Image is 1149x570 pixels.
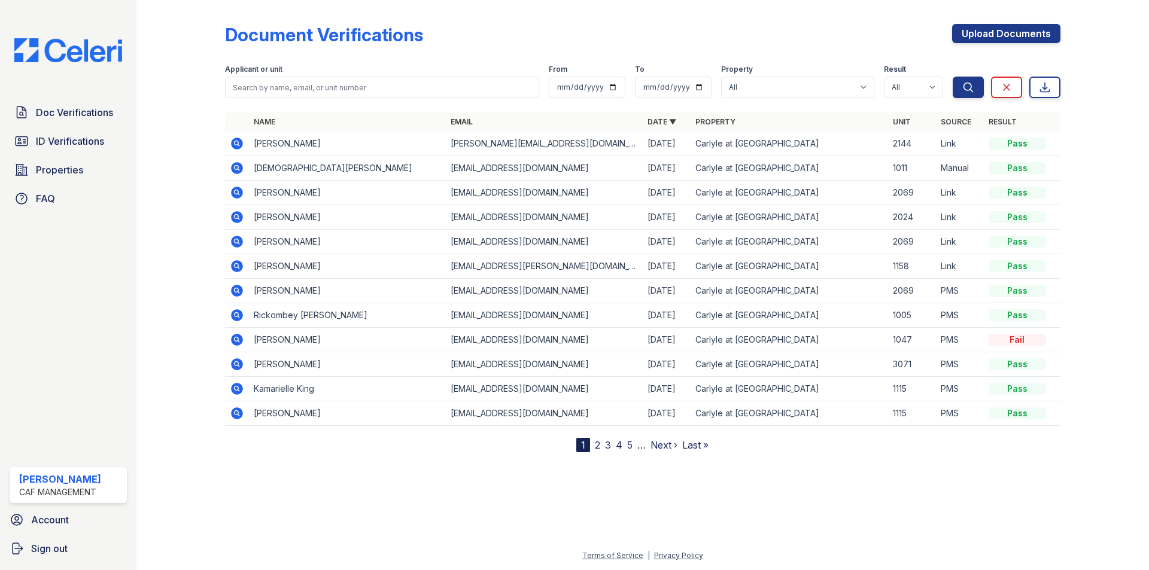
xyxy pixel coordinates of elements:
span: Doc Verifications [36,105,113,120]
a: 5 [627,439,633,451]
div: Document Verifications [225,24,423,45]
a: Account [5,508,132,532]
td: Manual [936,156,984,181]
td: 1047 [888,328,936,352]
td: 1115 [888,377,936,401]
td: [EMAIL_ADDRESS][DOMAIN_NAME] [446,328,643,352]
label: From [549,65,567,74]
td: [DATE] [643,377,691,401]
td: Carlyle at [GEOGRAPHIC_DATA] [691,230,887,254]
label: To [635,65,645,74]
td: PMS [936,328,984,352]
td: Carlyle at [GEOGRAPHIC_DATA] [691,279,887,303]
td: 2144 [888,132,936,156]
td: [DATE] [643,205,691,230]
td: [DATE] [643,132,691,156]
label: Result [884,65,906,74]
td: [DATE] [643,156,691,181]
td: [EMAIL_ADDRESS][DOMAIN_NAME] [446,401,643,426]
td: [DATE] [643,401,691,426]
div: Fail [989,334,1046,346]
td: [PERSON_NAME] [249,132,446,156]
td: [DATE] [643,230,691,254]
a: Source [941,117,971,126]
span: ID Verifications [36,134,104,148]
td: [EMAIL_ADDRESS][DOMAIN_NAME] [446,352,643,377]
td: Carlyle at [GEOGRAPHIC_DATA] [691,303,887,328]
td: Carlyle at [GEOGRAPHIC_DATA] [691,401,887,426]
div: Pass [989,285,1046,297]
td: 2069 [888,279,936,303]
div: Pass [989,187,1046,199]
td: [PERSON_NAME] [249,328,446,352]
td: Link [936,132,984,156]
div: Pass [989,309,1046,321]
td: [DATE] [643,279,691,303]
td: 2069 [888,181,936,205]
td: 1011 [888,156,936,181]
a: Doc Verifications [10,100,127,124]
div: Pass [989,383,1046,395]
div: 1 [576,438,590,452]
td: [PERSON_NAME] [249,230,446,254]
a: Email [451,117,473,126]
td: [EMAIL_ADDRESS][DOMAIN_NAME] [446,377,643,401]
a: Upload Documents [952,24,1060,43]
td: PMS [936,377,984,401]
td: [PERSON_NAME] [249,279,446,303]
td: [PERSON_NAME][EMAIL_ADDRESS][DOMAIN_NAME] [446,132,643,156]
a: ID Verifications [10,129,127,153]
span: Sign out [31,541,68,556]
a: Date ▼ [648,117,676,126]
a: Unit [893,117,911,126]
td: [DATE] [643,254,691,279]
a: Privacy Policy [654,551,703,560]
td: 1115 [888,401,936,426]
div: Pass [989,236,1046,248]
td: [PERSON_NAME] [249,401,446,426]
td: Carlyle at [GEOGRAPHIC_DATA] [691,352,887,377]
td: [DEMOGRAPHIC_DATA][PERSON_NAME] [249,156,446,181]
td: Rickombey [PERSON_NAME] [249,303,446,328]
td: Carlyle at [GEOGRAPHIC_DATA] [691,181,887,205]
td: [EMAIL_ADDRESS][DOMAIN_NAME] [446,230,643,254]
td: [DATE] [643,328,691,352]
td: PMS [936,352,984,377]
a: 4 [616,439,622,451]
span: Account [31,513,69,527]
td: [PERSON_NAME] [249,205,446,230]
td: Carlyle at [GEOGRAPHIC_DATA] [691,132,887,156]
div: Pass [989,407,1046,419]
td: [EMAIL_ADDRESS][DOMAIN_NAME] [446,205,643,230]
a: Last » [682,439,709,451]
a: Result [989,117,1017,126]
a: Properties [10,158,127,182]
td: Link [936,181,984,205]
a: Property [695,117,735,126]
td: PMS [936,401,984,426]
span: … [637,438,646,452]
td: Link [936,254,984,279]
td: 1005 [888,303,936,328]
td: [EMAIL_ADDRESS][DOMAIN_NAME] [446,156,643,181]
td: Carlyle at [GEOGRAPHIC_DATA] [691,254,887,279]
div: Pass [989,138,1046,150]
td: Carlyle at [GEOGRAPHIC_DATA] [691,205,887,230]
td: [EMAIL_ADDRESS][PERSON_NAME][DOMAIN_NAME] [446,254,643,279]
span: Properties [36,163,83,177]
a: Next › [651,439,677,451]
div: Pass [989,211,1046,223]
a: FAQ [10,187,127,211]
td: [DATE] [643,303,691,328]
td: PMS [936,279,984,303]
td: [EMAIL_ADDRESS][DOMAIN_NAME] [446,181,643,205]
a: Sign out [5,537,132,560]
td: Carlyle at [GEOGRAPHIC_DATA] [691,377,887,401]
div: CAF Management [19,486,101,498]
td: 2069 [888,230,936,254]
div: Pass [989,162,1046,174]
td: [EMAIL_ADDRESS][DOMAIN_NAME] [446,303,643,328]
td: 1158 [888,254,936,279]
td: Link [936,230,984,254]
